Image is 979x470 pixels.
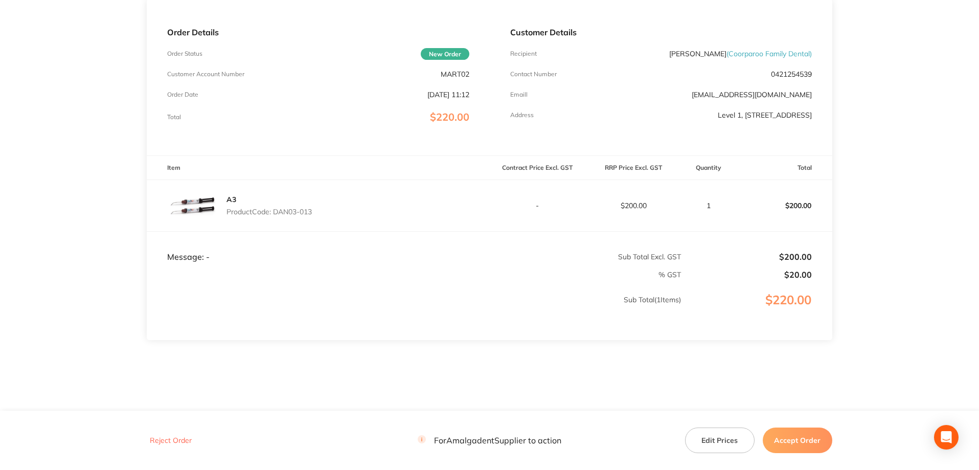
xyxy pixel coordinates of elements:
[147,156,489,180] th: Item
[681,156,736,180] th: Quantity
[510,111,534,119] p: Address
[490,253,681,261] p: Sub Total Excl. GST
[430,110,469,123] span: $220.00
[586,202,681,210] p: $200.00
[682,270,812,279] p: $20.00
[682,293,832,328] p: $220.00
[167,50,202,57] p: Order Status
[147,231,489,262] td: Message: -
[418,436,561,445] p: For Amalgadent Supplier to action
[585,156,681,180] th: RRP Price Excl. GST
[147,271,681,279] p: % GST
[147,296,681,324] p: Sub Total ( 1 Items)
[736,156,832,180] th: Total
[510,91,528,98] p: Emaill
[718,111,812,119] p: Level 1, [STREET_ADDRESS]
[682,252,812,261] p: $200.00
[167,28,469,37] p: Order Details
[490,156,586,180] th: Contract Price Excl. GST
[226,208,312,216] p: Product Code: DAN03-013
[692,90,812,99] a: [EMAIL_ADDRESS][DOMAIN_NAME]
[682,202,736,210] p: 1
[771,70,812,78] p: 0421254539
[490,202,585,210] p: -
[167,180,218,231] img: bTExcHAzdg
[421,48,469,60] span: New Order
[510,28,812,37] p: Customer Details
[226,195,236,204] a: A3
[685,428,755,453] button: Edit Prices
[510,50,537,57] p: Recipient
[669,50,812,58] p: [PERSON_NAME]
[726,49,812,58] span: ( Coorparoo Family Dental )
[147,436,195,445] button: Reject Order
[167,71,244,78] p: Customer Account Number
[737,193,832,218] p: $200.00
[441,70,469,78] p: MART02
[167,91,198,98] p: Order Date
[763,428,832,453] button: Accept Order
[934,425,959,450] div: Open Intercom Messenger
[167,114,181,121] p: Total
[510,71,557,78] p: Contact Number
[427,91,469,99] p: [DATE] 11:12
